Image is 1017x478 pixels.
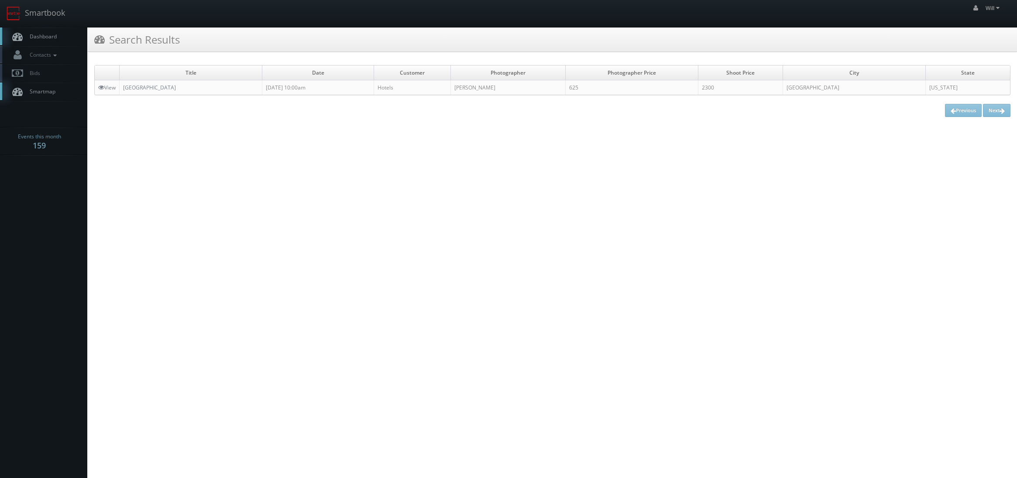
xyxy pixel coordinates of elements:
span: Bids [25,69,40,77]
td: Customer [374,65,450,80]
td: Shoot Price [698,65,783,80]
td: 2300 [698,80,783,95]
td: [US_STATE] [926,80,1010,95]
td: State [926,65,1010,80]
td: Hotels [374,80,450,95]
td: [GEOGRAPHIC_DATA] [783,80,925,95]
span: Events this month [18,132,61,141]
img: smartbook-logo.png [7,7,21,21]
td: Photographer Price [566,65,698,80]
span: Smartmap [25,88,55,95]
a: [GEOGRAPHIC_DATA] [123,84,176,91]
td: Photographer [450,65,565,80]
td: 625 [566,80,698,95]
span: Dashboard [25,33,57,40]
td: Title [120,65,262,80]
span: Contacts [25,51,59,58]
h3: Search Results [94,32,180,47]
td: [PERSON_NAME] [450,80,565,95]
span: Will [986,4,1002,12]
td: Date [262,65,374,80]
a: View [98,84,116,91]
td: City [783,65,925,80]
strong: 159 [33,140,46,151]
td: [DATE] 10:00am [262,80,374,95]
